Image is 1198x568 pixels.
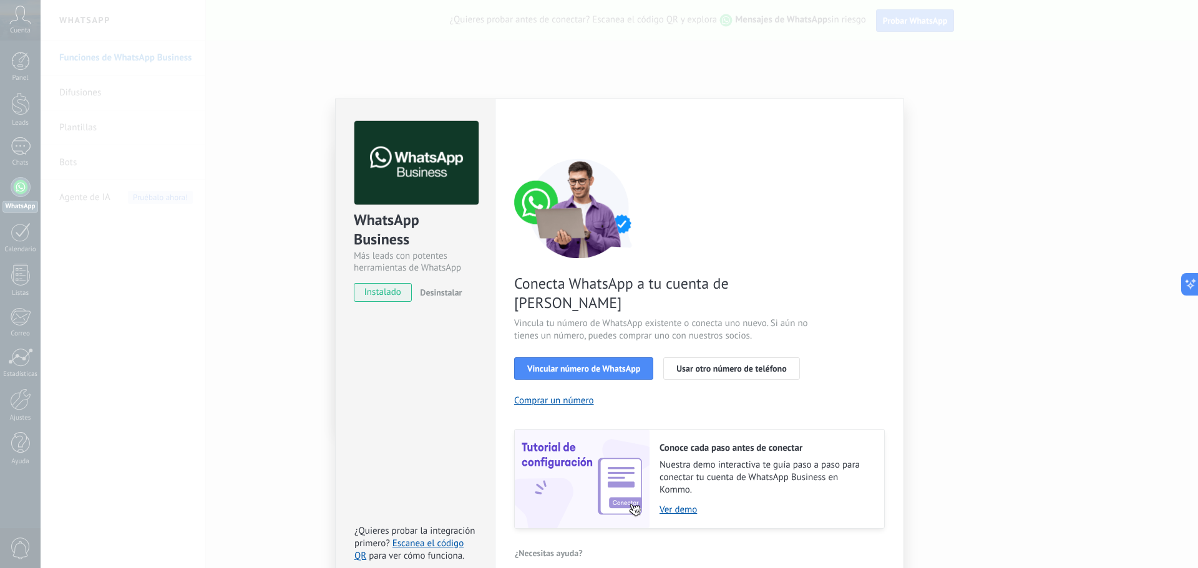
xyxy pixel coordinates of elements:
div: WhatsApp Business [354,210,477,250]
span: Desinstalar [420,287,462,298]
span: ¿Quieres probar la integración primero? [354,525,475,549]
a: Ver demo [660,504,872,516]
span: Vincula tu número de WhatsApp existente o conecta uno nuevo. Si aún no tienes un número, puedes c... [514,317,811,342]
img: logo_main.png [354,121,479,205]
span: para ver cómo funciona. [369,550,464,562]
span: Conecta WhatsApp a tu cuenta de [PERSON_NAME] [514,274,811,312]
img: connect number [514,158,645,258]
span: Usar otro número de teléfono [676,364,786,373]
span: ¿Necesitas ayuda? [515,549,583,557]
button: Usar otro número de teléfono [663,357,799,380]
a: Escanea el código QR [354,537,464,562]
span: Nuestra demo interactiva te guía paso a paso para conectar tu cuenta de WhatsApp Business en Kommo. [660,459,872,496]
button: Desinstalar [415,283,462,302]
h2: Conoce cada paso antes de conectar [660,442,872,454]
button: ¿Necesitas ayuda? [514,544,583,562]
span: Vincular número de WhatsApp [527,364,640,373]
div: Más leads con potentes herramientas de WhatsApp [354,250,477,274]
span: instalado [354,283,411,302]
button: Comprar un número [514,395,594,407]
button: Vincular número de WhatsApp [514,357,653,380]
